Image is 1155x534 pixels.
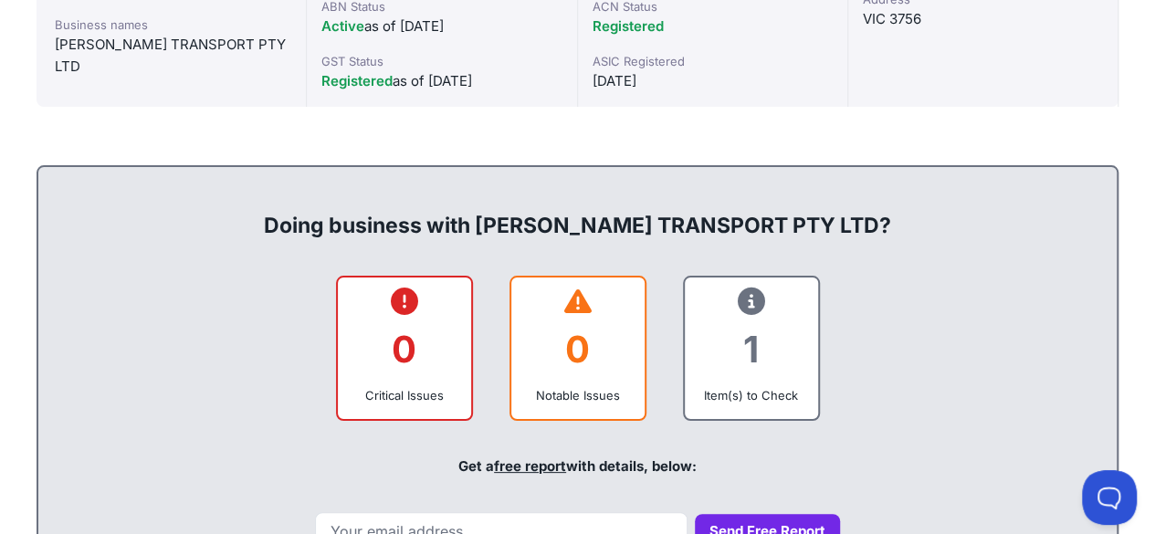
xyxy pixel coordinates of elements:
div: [DATE] [593,70,833,92]
div: VIC 3756 [863,8,1103,30]
div: Item(s) to Check [699,386,803,404]
div: Critical Issues [352,386,457,404]
div: [PERSON_NAME] TRANSPORT PTY LTD [55,34,288,78]
div: 1 [699,312,803,386]
a: free report [494,457,566,475]
div: GST Status [321,52,562,70]
span: Active [321,17,364,35]
div: as of [DATE] [321,16,562,37]
div: ASIC Registered [593,52,833,70]
span: Registered [593,17,664,35]
span: Registered [321,72,393,89]
div: Notable Issues [526,386,630,404]
div: 0 [352,312,457,386]
div: as of [DATE] [321,70,562,92]
div: Business names [55,16,288,34]
div: 0 [526,312,630,386]
iframe: Toggle Customer Support [1082,470,1137,525]
span: Get a with details, below: [458,457,697,475]
div: Doing business with [PERSON_NAME] TRANSPORT PTY LTD? [57,182,1098,240]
